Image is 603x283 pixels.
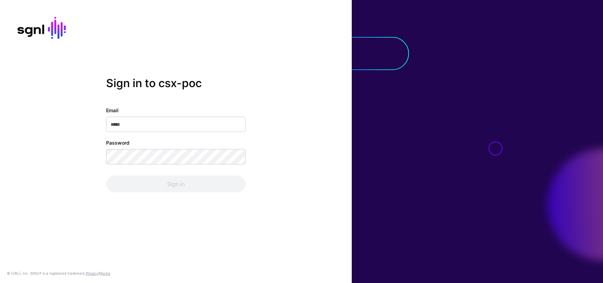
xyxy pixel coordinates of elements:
[106,107,119,114] label: Email
[7,270,110,276] div: © [URL], Inc. SGNL® is a registered trademark. &
[100,271,110,275] a: Terms
[106,139,129,146] label: Password
[86,271,98,275] a: Privacy
[106,77,246,90] h2: Sign in to csx-poc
